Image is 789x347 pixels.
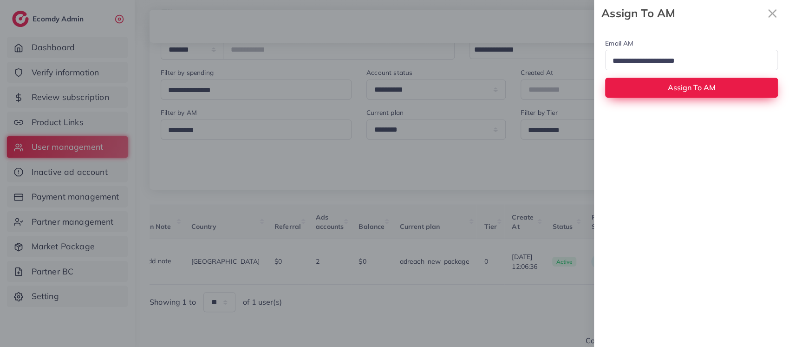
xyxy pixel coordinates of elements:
[763,4,782,23] button: Close
[601,5,763,21] strong: Assign To AM
[763,4,782,23] svg: x
[605,39,633,48] label: Email AM
[609,54,766,68] input: Search for option
[605,78,778,98] button: Assign To AM
[605,50,778,70] div: Search for option
[668,83,716,92] span: Assign To AM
